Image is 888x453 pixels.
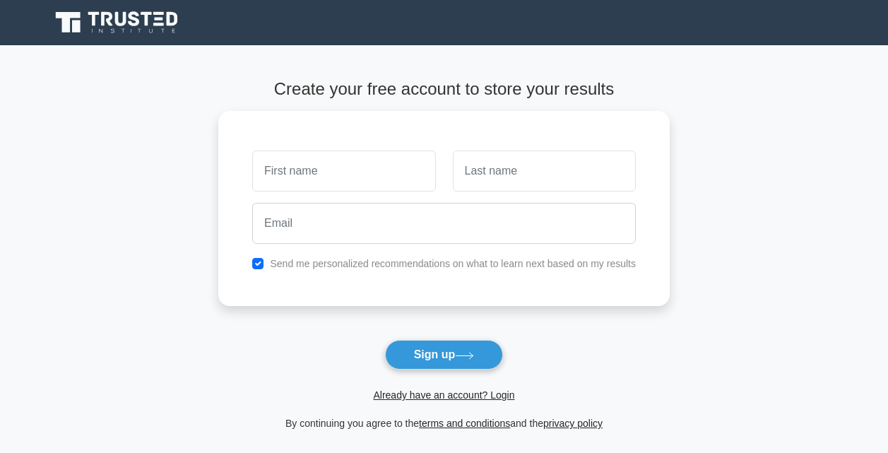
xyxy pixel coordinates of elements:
[218,79,670,100] h4: Create your free account to store your results
[419,418,510,429] a: terms and conditions
[453,151,636,192] input: Last name
[373,389,514,401] a: Already have an account? Login
[252,151,435,192] input: First name
[270,258,636,269] label: Send me personalized recommendations on what to learn next based on my results
[543,418,603,429] a: privacy policy
[252,203,636,244] input: Email
[210,415,678,432] div: By continuing you agree to the and the
[385,340,504,370] button: Sign up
